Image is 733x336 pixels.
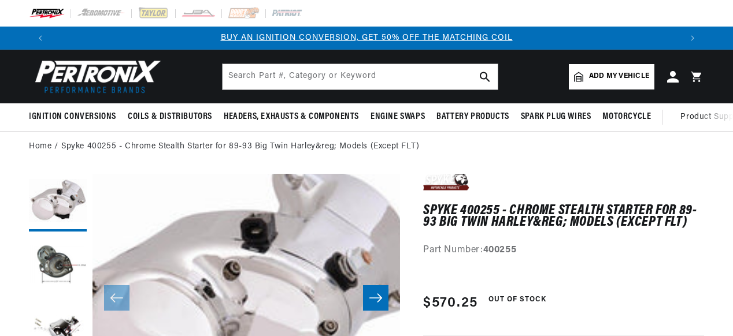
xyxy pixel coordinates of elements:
[602,111,651,123] span: Motorcycle
[122,103,218,130] summary: Coils & Distributors
[29,103,122,130] summary: Ignition Conversions
[589,71,649,82] span: Add my vehicle
[61,140,420,153] a: Spyke 400255 - Chrome Stealth Starter for 89-93 Big Twin Harley&reg; Models (Except FLT)
[515,103,597,130] summary: Spark Plug Wires
[681,27,704,50] button: Translation missing: en.sections.announcements.next_announcement
[52,32,681,44] div: Announcement
[483,245,517,255] strong: 400255
[423,243,704,258] div: Part Number:
[423,293,477,313] span: $570.25
[29,140,704,153] nav: breadcrumbs
[128,111,212,123] span: Coils & Distributors
[569,64,654,89] a: Add my vehicle
[482,293,553,307] span: Out of Stock
[597,103,657,130] summary: Motorcycle
[431,103,515,130] summary: Battery Products
[436,111,509,123] span: Battery Products
[423,205,704,229] h1: Spyke 400255 - Chrome Stealth Starter for 89-93 Big Twin Harley&reg; Models (Except FLT)
[29,57,162,96] img: Pertronix
[218,103,365,130] summary: Headers, Exhausts & Components
[521,111,591,123] span: Spark Plug Wires
[371,111,425,123] span: Engine Swaps
[365,103,431,130] summary: Engine Swaps
[223,64,498,89] input: Search Part #, Category or Keyword
[29,111,116,123] span: Ignition Conversions
[29,174,87,232] button: Load image 1 in gallery view
[29,237,87,295] button: Load image 2 in gallery view
[52,32,681,44] div: 1 of 3
[104,285,129,311] button: Slide left
[363,285,388,311] button: Slide right
[29,140,51,153] a: Home
[472,64,498,89] button: search button
[224,111,359,123] span: Headers, Exhausts & Components
[29,27,52,50] button: Translation missing: en.sections.announcements.previous_announcement
[221,33,513,42] a: BUY AN IGNITION CONVERSION, GET 50% OFF THE MATCHING COIL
